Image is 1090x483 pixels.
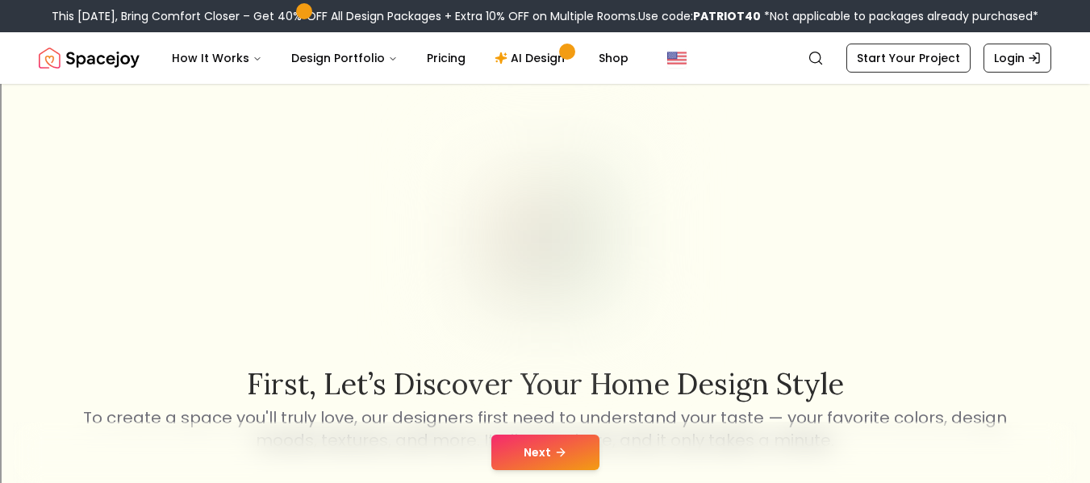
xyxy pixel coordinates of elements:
[667,48,687,68] img: United States
[638,8,761,24] span: Use code:
[586,42,641,74] a: Shop
[984,44,1051,73] a: Login
[278,42,411,74] button: Design Portfolio
[482,42,583,74] a: AI Design
[846,44,971,73] a: Start Your Project
[761,8,1038,24] span: *Not applicable to packages already purchased*
[693,8,761,24] b: PATRIOT40
[491,435,599,470] button: Next
[39,42,140,74] a: Spacejoy
[414,42,478,74] a: Pricing
[159,42,641,74] nav: Main
[39,42,140,74] img: Spacejoy Logo
[52,8,1038,24] div: This [DATE], Bring Comfort Closer – Get 40% OFF All Design Packages + Extra 10% OFF on Multiple R...
[159,42,275,74] button: How It Works
[39,32,1051,84] nav: Global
